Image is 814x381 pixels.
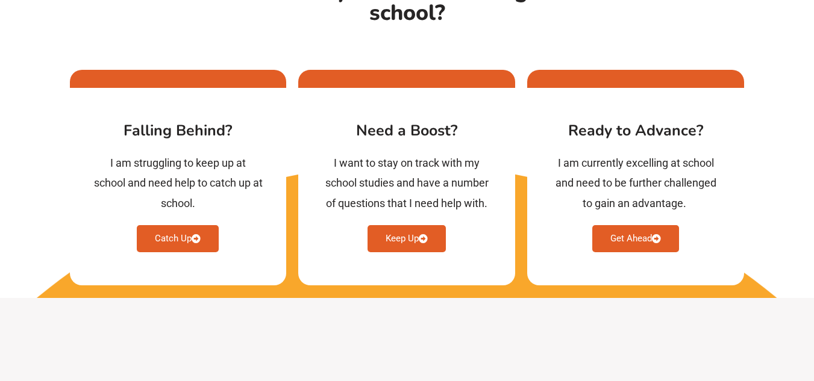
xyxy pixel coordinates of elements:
[94,121,263,141] h3: Falling Behind​?
[368,225,446,252] a: Keep Up
[322,121,491,141] h3: Need a Boost?
[551,121,720,141] h3: Ready to Advance​?
[137,225,219,252] a: Catch Up
[592,225,679,252] a: Get Ahead
[322,153,491,213] div: I want to stay on track with my school studies and have a number of questions that I need help wi...
[613,245,814,381] iframe: Chat Widget
[551,153,720,213] div: I am currently excelling at school and need to be further challenged to gain an advantage. ​
[94,153,263,213] div: I am struggling to keep up at school and need help to catch up at school.​​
